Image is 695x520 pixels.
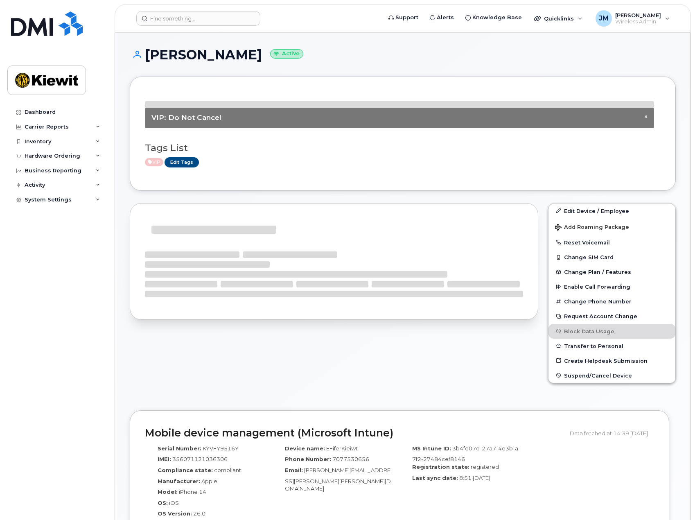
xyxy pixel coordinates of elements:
button: Change Plan / Features [548,265,675,279]
button: Reset Voicemail [548,235,675,250]
a: Edit Tags [165,157,199,167]
span: [PERSON_NAME][EMAIL_ADDRESS][PERSON_NAME][PERSON_NAME][DOMAIN_NAME] [285,467,391,492]
span: registered [471,463,499,470]
span: × [644,113,648,120]
span: Suspend/Cancel Device [564,372,632,378]
label: Serial Number: [158,445,201,452]
span: Active [145,158,163,166]
label: Email: [285,466,303,474]
label: Manufacturer: [158,477,200,485]
span: EFiferKieiwt [326,445,358,452]
button: Close [644,114,648,120]
button: Enable Call Forwarding [548,279,675,294]
button: Suspend/Cancel Device [548,368,675,383]
label: OS: [158,499,168,507]
button: Change Phone Number [548,294,675,309]
label: Phone Number: [285,455,331,463]
span: Enable Call Forwarding [564,284,630,290]
span: 356071121036306 [172,456,228,462]
label: OS Version: [158,510,192,518]
label: Compliance state: [158,466,213,474]
label: Device name: [285,445,325,452]
label: MS Intune ID: [412,445,451,452]
span: 3b4fe07d-27a7-4e3b-a7f2-27484cef8146 [412,445,518,463]
h1: [PERSON_NAME] [130,47,676,62]
span: compliant [214,467,241,473]
button: Request Account Change [548,309,675,323]
div: Data fetched at 14:39 [DATE] [570,425,654,441]
button: Block Data Usage [548,324,675,339]
span: 26.0 [193,510,205,517]
span: Apple [201,478,217,484]
span: 8:51 [DATE] [459,475,490,481]
label: IMEI: [158,455,171,463]
h2: Mobile device management (Microsoft Intune) [145,427,564,439]
span: iPhone 14 [179,488,206,495]
button: Add Roaming Package [548,218,675,235]
small: Active [270,49,303,59]
a: Create Helpdesk Submission [548,353,675,368]
button: Change SIM Card [548,250,675,265]
a: Edit Device / Employee [548,203,675,218]
button: Transfer to Personal [548,339,675,353]
label: Registration state: [412,463,469,471]
span: 7077530656 [332,456,369,462]
label: Last sync date: [412,474,458,482]
span: iOS [169,500,179,506]
span: VIP: Do Not Cancel [151,113,221,122]
label: Model: [158,488,178,496]
span: Add Roaming Package [555,224,629,232]
h3: Tags List [145,143,661,153]
span: KYVFY9516Y [203,445,239,452]
span: Change Plan / Features [564,269,631,275]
